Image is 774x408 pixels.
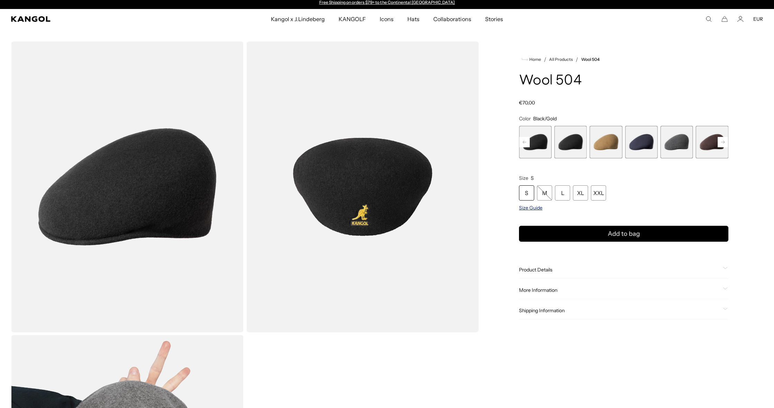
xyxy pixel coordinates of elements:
div: M [537,185,552,201]
img: color-black-gold [11,41,244,332]
span: Kangol x J.Lindeberg [271,9,325,29]
li: / [541,55,546,64]
span: Icons [380,9,394,29]
label: Dark Blue [625,126,658,158]
div: 9 of 21 [519,126,551,158]
label: Espresso [696,126,728,158]
div: L [555,185,570,201]
label: Dark Flannel [660,126,693,158]
div: S [519,185,534,201]
span: More Information [519,287,720,293]
img: color-black-gold [246,41,479,332]
span: Collaborations [433,9,471,29]
div: XXL [591,185,606,201]
span: Shipping Information [519,307,720,314]
label: Camel [590,126,622,158]
div: XL [573,185,588,201]
span: KANGOLF [339,9,366,29]
a: Wool 504 [581,57,600,62]
a: Home [522,56,541,63]
nav: breadcrumbs [519,55,728,64]
div: 13 of 21 [660,126,693,158]
summary: Search here [706,16,712,22]
a: Kangol x J.Lindeberg [264,9,332,29]
li: / [573,55,578,64]
a: Icons [373,9,400,29]
span: €70,00 [519,100,535,106]
div: 10 of 21 [554,126,587,158]
span: S [531,175,534,181]
span: Hats [407,9,419,29]
a: Kangol [11,16,180,22]
h1: Wool 504 [519,73,728,89]
span: Black/Gold [533,115,557,122]
div: 14 of 21 [696,126,728,158]
a: Account [737,16,744,22]
a: All Products [549,57,573,62]
a: Stories [478,9,510,29]
span: Size Guide [519,205,542,211]
label: Black/Gold [554,126,587,158]
a: KANGOLF [332,9,373,29]
button: Cart [721,16,728,22]
a: Collaborations [426,9,478,29]
button: EUR [753,16,763,22]
div: 11 of 21 [590,126,622,158]
span: Add to bag [608,229,640,239]
span: Home [528,57,541,62]
span: Product Details [519,267,720,273]
span: Color [519,115,531,122]
label: Black [519,126,551,158]
div: 12 of 21 [625,126,658,158]
a: Hats [400,9,426,29]
span: Size [519,175,528,181]
button: Add to bag [519,226,728,242]
span: Stories [485,9,503,29]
